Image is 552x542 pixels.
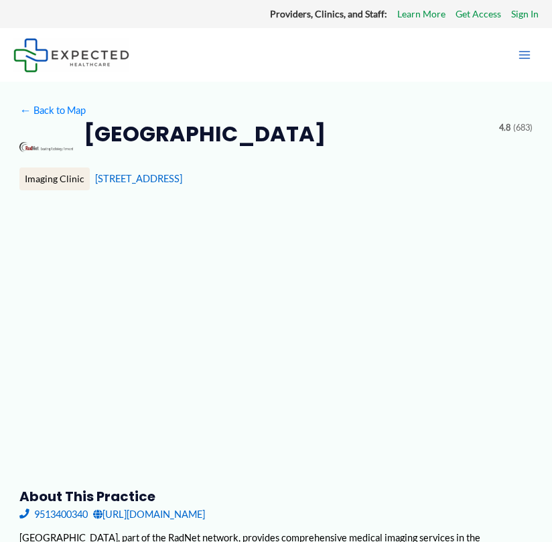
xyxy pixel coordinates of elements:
a: [STREET_ADDRESS] [95,173,182,184]
h3: About this practice [19,488,533,505]
a: [URL][DOMAIN_NAME] [93,505,205,523]
h2: [GEOGRAPHIC_DATA] [84,120,326,148]
button: Main menu toggle [510,41,539,69]
span: ← [19,105,31,117]
a: Learn More [397,5,445,23]
a: Get Access [456,5,501,23]
strong: Providers, Clinics, and Staff: [270,8,387,19]
div: Imaging Clinic [19,167,90,190]
span: (683) [513,120,533,136]
a: Sign In [511,5,539,23]
img: Expected Healthcare Logo - side, dark font, small [13,38,129,72]
a: ←Back to Map [19,101,86,119]
a: 9513400340 [19,505,88,523]
span: 4.8 [499,120,510,136]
